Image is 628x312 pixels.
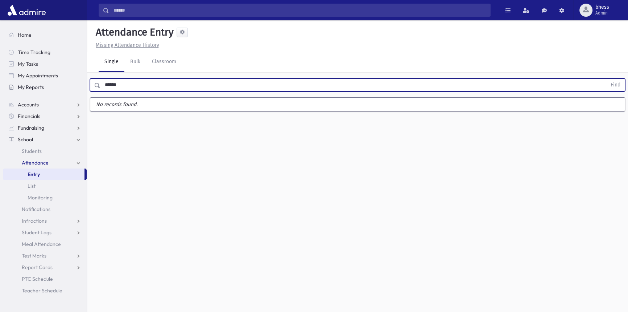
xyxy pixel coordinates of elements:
[18,72,58,79] span: My Appointments
[90,98,625,111] label: No records found.
[3,29,87,41] a: Home
[3,203,87,215] a: Notifications
[109,4,490,17] input: Search
[595,10,609,16] span: Admin
[18,125,44,131] span: Fundraising
[3,262,87,273] a: Report Cards
[28,183,36,189] span: List
[93,26,174,39] h5: Attendance Entry
[18,113,40,119] span: Financials
[3,110,87,122] a: Financials
[3,227,87,238] a: Student Logs
[3,58,87,70] a: My Tasks
[22,241,61,247] span: Meal Attendance
[22,218,47,224] span: Infractions
[22,287,62,294] span: Teacher Schedule
[3,99,87,110] a: Accounts
[3,215,87,227] a: Infractions
[18,84,44,90] span: My Reports
[3,70,87,81] a: My Appointments
[93,42,159,48] a: Missing Attendance History
[18,61,38,67] span: My Tasks
[3,145,87,157] a: Students
[6,3,47,17] img: AdmirePro
[28,194,53,201] span: Monitoring
[18,32,32,38] span: Home
[3,122,87,134] a: Fundraising
[18,101,39,108] span: Accounts
[3,157,87,169] a: Attendance
[3,273,87,285] a: PTC Schedule
[96,42,159,48] u: Missing Attendance History
[22,159,49,166] span: Attendance
[124,52,146,72] a: Bulk
[146,52,182,72] a: Classroom
[3,238,87,250] a: Meal Attendance
[22,276,53,282] span: PTC Schedule
[3,81,87,93] a: My Reports
[606,79,625,91] button: Find
[3,134,87,145] a: School
[3,250,87,262] a: Test Marks
[3,192,87,203] a: Monitoring
[3,285,87,296] a: Teacher Schedule
[595,4,609,10] span: bhess
[22,264,53,271] span: Report Cards
[28,171,40,178] span: Entry
[18,136,33,143] span: School
[3,169,84,180] a: Entry
[22,148,42,154] span: Students
[22,206,50,212] span: Notifications
[22,229,51,236] span: Student Logs
[99,52,124,72] a: Single
[22,252,46,259] span: Test Marks
[18,49,50,56] span: Time Tracking
[3,46,87,58] a: Time Tracking
[3,180,87,192] a: List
